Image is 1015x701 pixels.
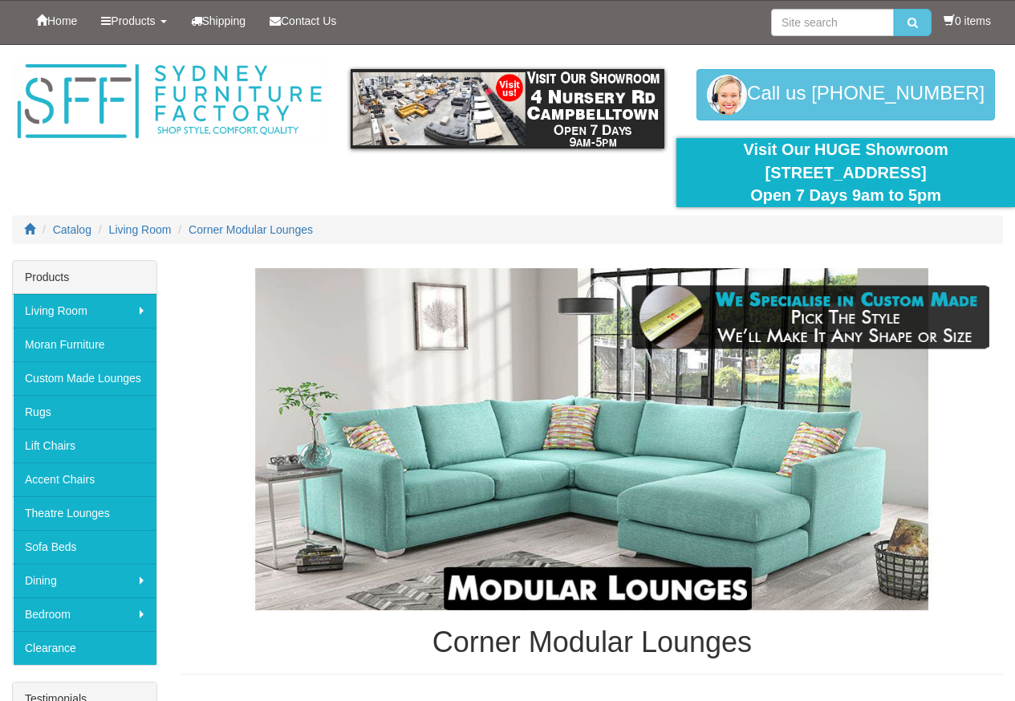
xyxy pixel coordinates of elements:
[13,597,156,631] a: Bedroom
[944,13,991,29] li: 0 items
[179,1,258,41] a: Shipping
[24,1,89,41] a: Home
[13,328,156,361] a: Moran Furniture
[13,496,156,530] a: Theatre Lounges
[13,361,156,395] a: Custom Made Lounges
[13,564,156,597] a: Dining
[181,626,1003,658] h1: Corner Modular Lounges
[13,530,156,564] a: Sofa Beds
[13,631,156,665] a: Clearance
[688,138,1003,207] div: Visit Our HUGE Showroom [STREET_ADDRESS] Open 7 Days 9am to 5pm
[109,223,172,236] a: Living Room
[281,14,336,27] span: Contact Us
[13,395,156,429] a: Rugs
[53,223,91,236] a: Catalog
[202,14,246,27] span: Shipping
[351,69,665,149] img: showroom.gif
[258,1,348,41] a: Contact Us
[13,261,156,294] div: Products
[89,1,178,41] a: Products
[189,223,313,236] a: Corner Modular Lounges
[13,429,156,463] a: Lift Chairs
[13,294,156,328] a: Living Room
[12,61,327,142] img: Sydney Furniture Factory
[771,9,894,36] input: Site search
[13,463,156,496] a: Accent Chairs
[111,14,155,27] span: Products
[47,14,77,27] span: Home
[181,268,1003,611] img: Corner Modular Lounges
